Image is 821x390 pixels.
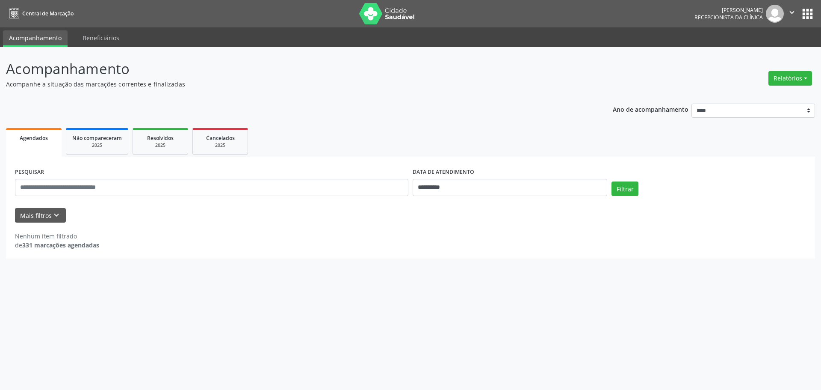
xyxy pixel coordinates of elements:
button: Filtrar [611,182,638,196]
p: Acompanhe a situação das marcações correntes e finalizadas [6,80,572,89]
div: 2025 [139,142,182,149]
span: Agendados [20,134,48,142]
span: Cancelados [206,134,235,142]
button: Mais filtroskeyboard_arrow_down [15,208,66,223]
a: Beneficiários [77,30,125,45]
button: Relatórios [768,71,812,86]
div: 2025 [72,142,122,149]
div: de [15,241,99,250]
a: Central de Marcação [6,6,74,21]
a: Acompanhamento [3,30,68,47]
span: Recepcionista da clínica [694,14,763,21]
div: 2025 [199,142,242,149]
button: apps [800,6,815,21]
p: Acompanhamento [6,58,572,80]
i: keyboard_arrow_down [52,211,61,220]
span: Central de Marcação [22,10,74,17]
div: [PERSON_NAME] [694,6,763,14]
img: img [766,5,784,23]
button:  [784,5,800,23]
label: DATA DE ATENDIMENTO [413,166,474,179]
label: PESQUISAR [15,166,44,179]
span: Não compareceram [72,134,122,142]
p: Ano de acompanhamento [613,104,688,114]
span: Resolvidos [147,134,174,142]
strong: 331 marcações agendadas [22,241,99,249]
i:  [787,8,797,17]
div: Nenhum item filtrado [15,232,99,241]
